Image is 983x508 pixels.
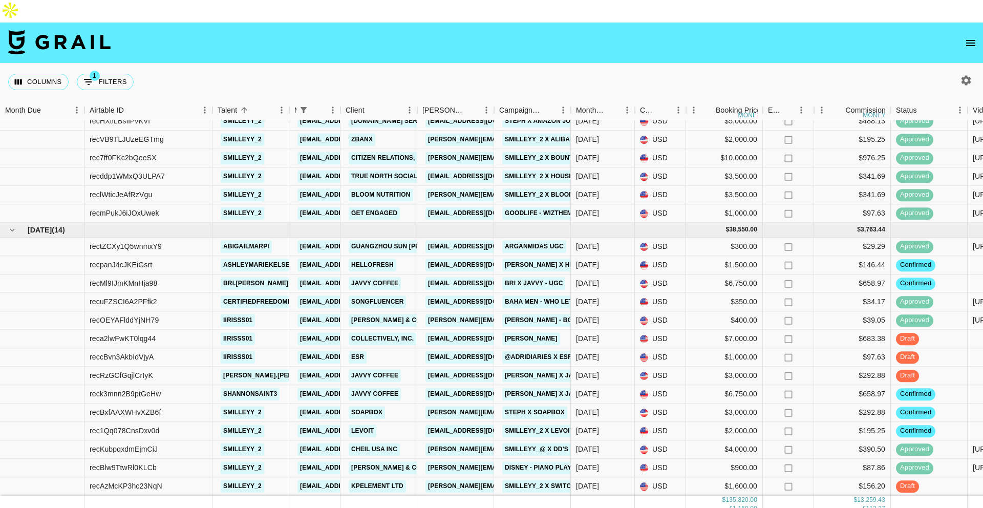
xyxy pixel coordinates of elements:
div: 1 active filter [296,103,311,117]
div: Status [896,100,917,120]
div: Airtable ID [84,100,212,120]
button: Menu [671,102,686,118]
a: [EMAIL_ADDRESS][DOMAIN_NAME] [297,461,412,474]
button: Sort [541,103,555,117]
button: Menu [402,102,417,118]
a: smilleyy_2 [221,461,264,474]
button: Menu [555,102,571,118]
button: Sort [124,103,138,117]
div: $156.20 [814,477,891,496]
a: [EMAIL_ADDRESS][DOMAIN_NAME] [297,115,412,128]
a: [PERSON_NAME] x Javvy UGC [502,388,603,400]
button: open drawer [960,33,981,53]
div: reca2lwFwKT0lqg44 [90,334,156,344]
button: Show filters [296,103,311,117]
div: USD [635,186,686,204]
a: Songfluencer [349,295,406,308]
a: smilleyy_2 [221,170,264,183]
div: USD [635,404,686,422]
div: $87.86 [814,459,891,477]
button: Menu [814,102,829,118]
span: draft [896,334,919,344]
div: recOEYAFlddYjNH79 [90,315,159,326]
div: $39.05 [814,311,891,330]
a: [EMAIL_ADDRESS][DOMAIN_NAME] [297,133,412,146]
div: Manager [289,100,340,120]
a: smilleyy_2 [221,443,264,456]
div: $34.17 [814,293,891,311]
div: $6,750.00 [686,274,763,293]
div: money [738,112,761,118]
div: USD [635,348,686,367]
div: $4,000.00 [686,440,763,459]
a: [PERSON_NAME] x Javvy - UGC [502,369,607,382]
div: recAzMcKP3hc23NqN [90,481,162,492]
a: [EMAIL_ADDRESS][DOMAIN_NAME] [297,170,412,183]
a: [EMAIL_ADDRESS][DOMAIN_NAME] [425,170,540,183]
span: approved [896,135,933,145]
span: draft [896,353,919,363]
div: USD [635,238,686,256]
div: 3,763.44 [861,226,885,235]
div: USD [635,385,686,404]
button: Menu [325,102,340,118]
span: confirmed [896,427,935,436]
div: USD [635,293,686,311]
a: HelloFresh [349,259,396,271]
a: [EMAIL_ADDRESS][DOMAIN_NAME] [297,388,412,400]
div: recpanJ4cJKEiGsrt [90,260,152,270]
a: [PERSON_NAME][EMAIL_ADDRESS][PERSON_NAME][DOMAIN_NAME] [425,443,645,456]
a: certifiedfreedomlover [221,295,312,308]
div: reclWticJeAfRzVgu [90,190,152,200]
button: Sort [365,103,379,117]
a: @adridiaries x ESR [502,351,575,364]
div: Aug '25 [576,389,599,399]
button: Select columns [8,74,69,90]
span: approved [896,298,933,307]
div: Campaign (Type) [499,100,541,120]
div: recHXtlLBsIlPvKVl [90,116,150,126]
div: recRzGCfGqjlCrIyK [90,371,153,381]
a: [PERSON_NAME] & Co LLC [349,314,438,327]
a: smilleyy_2 [221,480,264,493]
a: [EMAIL_ADDRESS][DOMAIN_NAME] [297,369,412,382]
div: $1,000.00 [686,204,763,223]
a: smilleyy_2 x House of Fab [502,170,601,183]
div: Expenses: Remove Commission? [763,100,814,120]
a: [DOMAIN_NAME] Services, LLC [349,115,455,128]
div: Jul '25 [576,190,599,200]
a: Steph x Amazon July [502,115,581,128]
div: Aug '25 [576,444,599,455]
div: 38,550.00 [729,226,757,235]
a: Soapbox [349,406,385,419]
a: Zbanx [349,133,375,146]
div: $658.97 [814,385,891,404]
a: [EMAIL_ADDRESS][DOMAIN_NAME] [297,277,412,290]
button: Sort [237,103,251,117]
div: $683.38 [814,330,891,348]
button: Menu [952,102,968,118]
div: $195.25 [814,422,891,440]
a: smilleyy_2 [221,152,264,164]
div: recBxfAAXWHvXZB6f [90,408,161,418]
button: hide children [5,223,19,237]
span: confirmed [896,408,935,418]
div: $1,600.00 [686,477,763,496]
a: [EMAIL_ADDRESS][DOMAIN_NAME] [425,240,540,253]
div: Campaign (Type) [494,100,571,120]
div: $658.97 [814,274,891,293]
span: approved [896,190,933,200]
a: smilleyy_2 [221,115,264,128]
a: Cheil USA Inc [349,443,400,456]
div: Month Due [5,100,41,120]
span: confirmed [896,390,935,399]
div: $341.69 [814,167,891,186]
span: [DATE] [28,225,52,235]
div: USD [635,167,686,186]
div: money [863,112,886,118]
a: [PERSON_NAME] - Bottle Rockets (Phase 2) [502,314,656,327]
div: $350.00 [686,293,763,311]
div: Jul '25 [576,116,599,126]
a: shannonsaint3 [221,388,280,400]
a: bri.[PERSON_NAME] [221,277,291,290]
